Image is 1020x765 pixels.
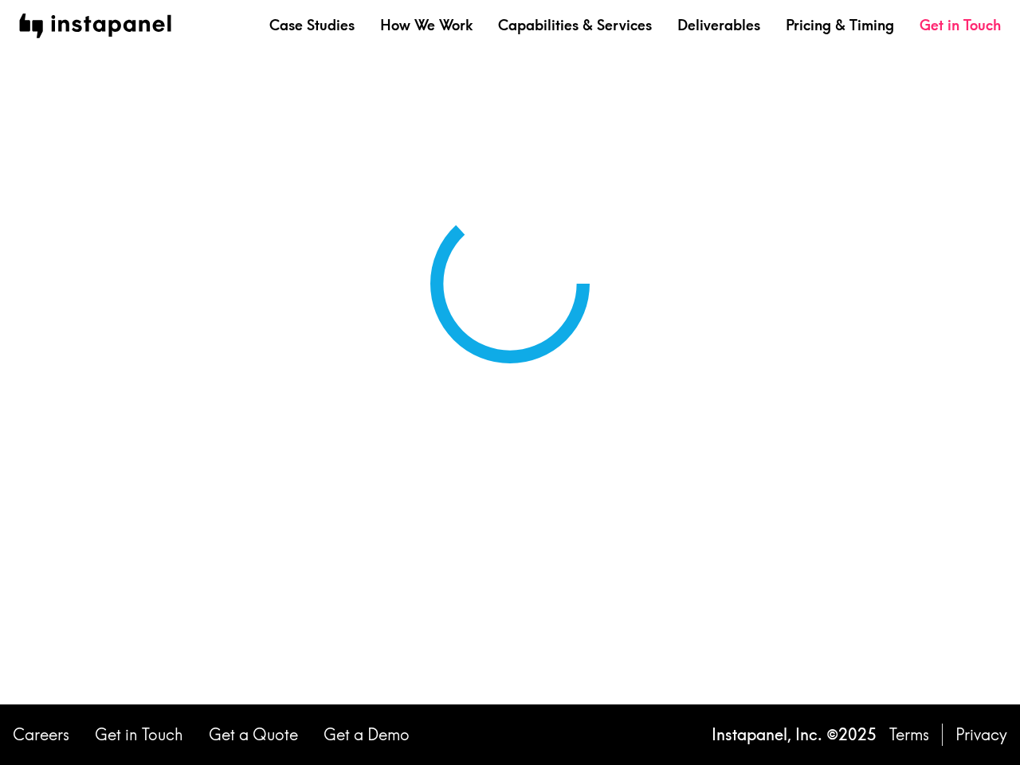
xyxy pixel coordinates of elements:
[19,14,171,38] img: instapanel
[380,15,473,35] a: How We Work
[269,15,355,35] a: Case Studies
[955,724,1007,746] a: Privacy
[677,15,760,35] a: Deliverables
[95,724,183,746] a: Get in Touch
[712,724,877,746] p: Instapanel, Inc. © 2025
[786,15,894,35] a: Pricing & Timing
[889,724,929,746] a: Terms
[13,724,69,746] a: Careers
[209,724,298,746] a: Get a Quote
[324,724,410,746] a: Get a Demo
[920,15,1001,35] a: Get in Touch
[498,15,652,35] a: Capabilities & Services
